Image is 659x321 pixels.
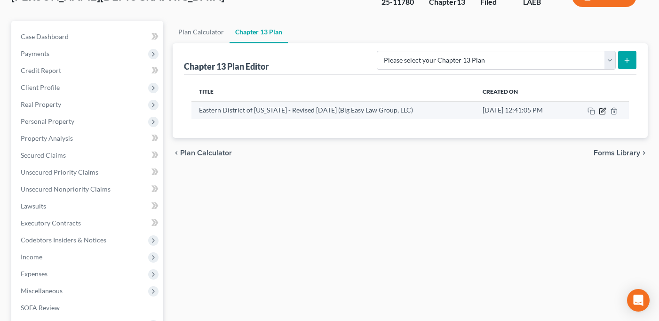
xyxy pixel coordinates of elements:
[475,101,568,119] td: [DATE] 12:41:05 PM
[13,181,163,198] a: Unsecured Nonpriority Claims
[180,149,232,157] span: Plan Calculator
[21,83,60,91] span: Client Profile
[173,149,180,157] i: chevron_left
[594,149,648,157] button: Forms Library chevron_right
[640,149,648,157] i: chevron_right
[21,168,98,176] span: Unsecured Priority Claims
[21,117,74,125] span: Personal Property
[21,100,61,108] span: Real Property
[21,66,61,74] span: Credit Report
[475,82,568,101] th: Created On
[21,270,48,278] span: Expenses
[594,149,640,157] span: Forms Library
[13,147,163,164] a: Secured Claims
[13,215,163,232] a: Executory Contracts
[173,149,232,157] button: chevron_left Plan Calculator
[21,236,106,244] span: Codebtors Insiders & Notices
[230,21,288,43] a: Chapter 13 Plan
[21,49,49,57] span: Payments
[21,219,81,227] span: Executory Contracts
[21,304,60,312] span: SOFA Review
[21,202,46,210] span: Lawsuits
[21,151,66,159] span: Secured Claims
[13,198,163,215] a: Lawsuits
[173,21,230,43] a: Plan Calculator
[13,62,163,79] a: Credit Report
[21,185,111,193] span: Unsecured Nonpriority Claims
[21,287,63,295] span: Miscellaneous
[184,61,269,72] div: Chapter 13 Plan Editor
[21,32,69,40] span: Case Dashboard
[13,299,163,316] a: SOFA Review
[13,164,163,181] a: Unsecured Priority Claims
[13,130,163,147] a: Property Analysis
[627,289,650,312] div: Open Intercom Messenger
[21,134,73,142] span: Property Analysis
[191,101,475,119] td: Eastern District of [US_STATE] - Revised [DATE] (Big Easy Law Group, LLC)
[21,253,42,261] span: Income
[191,82,475,101] th: Title
[13,28,163,45] a: Case Dashboard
